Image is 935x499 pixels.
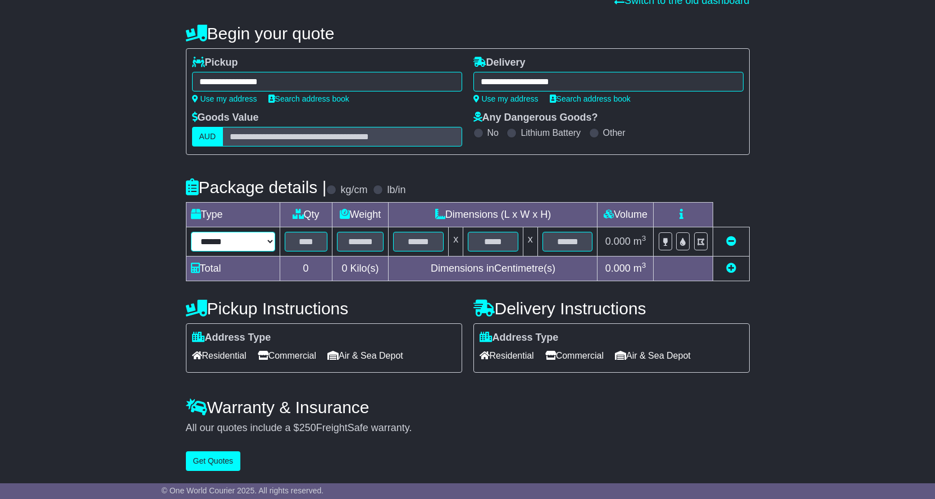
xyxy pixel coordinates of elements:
span: 0 [341,263,347,274]
span: Residential [192,347,247,364]
label: Address Type [192,332,271,344]
td: Type [186,203,280,227]
label: Other [603,127,626,138]
label: kg/cm [340,184,367,196]
h4: Warranty & Insurance [186,398,750,416]
span: 0.000 [605,236,631,247]
label: Delivery [473,57,526,69]
h4: Delivery Instructions [473,299,750,318]
a: Remove this item [726,236,736,247]
a: Add new item [726,263,736,274]
td: Volume [598,203,654,227]
label: Pickup [192,57,238,69]
span: Air & Sea Depot [327,347,403,364]
label: Any Dangerous Goods? [473,112,598,124]
span: © One World Courier 2025. All rights reserved. [162,486,324,495]
sup: 3 [642,234,646,242]
span: 250 [299,422,316,433]
span: 0.000 [605,263,631,274]
td: x [449,227,463,257]
button: Get Quotes [186,451,241,471]
span: Commercial [545,347,604,364]
span: Residential [480,347,534,364]
sup: 3 [642,261,646,269]
h4: Package details | [186,178,327,196]
td: Total [186,257,280,281]
a: Use my address [473,94,539,103]
label: Lithium Battery [521,127,581,138]
h4: Pickup Instructions [186,299,462,318]
a: Search address book [268,94,349,103]
div: All our quotes include a $ FreightSafe warranty. [186,422,750,434]
span: m [633,263,646,274]
span: Air & Sea Depot [615,347,691,364]
label: lb/in [387,184,405,196]
td: Dimensions (L x W x H) [389,203,598,227]
a: Use my address [192,94,257,103]
td: Weight [332,203,389,227]
label: No [487,127,499,138]
td: Dimensions in Centimetre(s) [389,257,598,281]
td: Qty [280,203,332,227]
td: 0 [280,257,332,281]
span: m [633,236,646,247]
span: Commercial [258,347,316,364]
label: AUD [192,127,224,147]
label: Address Type [480,332,559,344]
td: x [523,227,537,257]
a: Search address book [550,94,631,103]
td: Kilo(s) [332,257,389,281]
h4: Begin your quote [186,24,750,43]
label: Goods Value [192,112,259,124]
